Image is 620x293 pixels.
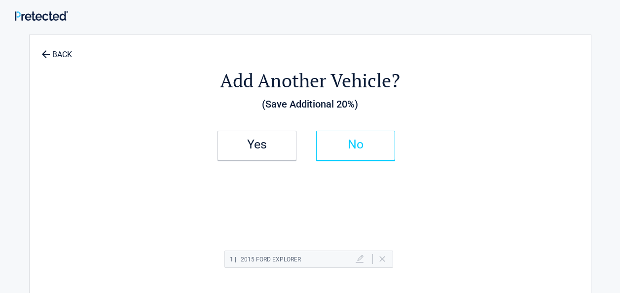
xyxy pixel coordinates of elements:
[228,141,286,148] h2: Yes
[327,141,385,148] h2: No
[230,254,301,266] h2: 2015 Ford EXPLORER
[84,96,537,112] h3: (Save Additional 20%)
[230,256,236,263] span: 1 |
[15,11,68,21] img: Main Logo
[39,41,74,59] a: BACK
[84,68,537,93] h2: Add Another Vehicle?
[379,256,385,262] a: Delete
